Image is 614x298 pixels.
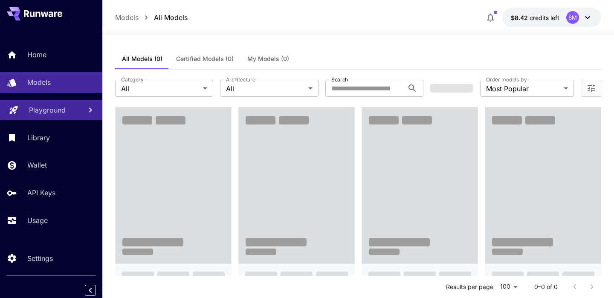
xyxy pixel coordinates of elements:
[446,283,493,291] p: Results per page
[331,76,348,83] label: Search
[91,283,102,298] div: Collapse sidebar
[511,13,559,22] div: $8.41647
[502,8,601,27] button: $8.41647SM
[27,188,55,198] p: API Keys
[29,105,66,115] p: Playground
[486,76,527,83] label: Order models by
[154,12,188,23] a: All Models
[534,283,558,291] p: 0–0 of 0
[530,14,559,21] span: credits left
[121,76,144,83] label: Category
[115,12,188,23] nav: breadcrumb
[115,12,139,23] a: Models
[27,77,51,87] p: Models
[27,160,47,170] p: Wallet
[586,83,597,94] button: Open more filters
[27,253,53,263] p: Settings
[176,55,234,63] span: Certified Models (0)
[27,49,46,60] p: Home
[226,84,304,94] span: All
[566,11,579,24] div: SM
[85,285,96,296] button: Collapse sidebar
[27,133,50,143] p: Library
[27,215,48,226] p: Usage
[247,55,289,63] span: My Models (0)
[497,281,521,293] div: 100
[486,84,560,94] span: Most Popular
[121,84,200,94] span: All
[226,76,255,83] label: Architecture
[511,14,530,21] span: $8.42
[122,55,162,63] span: All Models (0)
